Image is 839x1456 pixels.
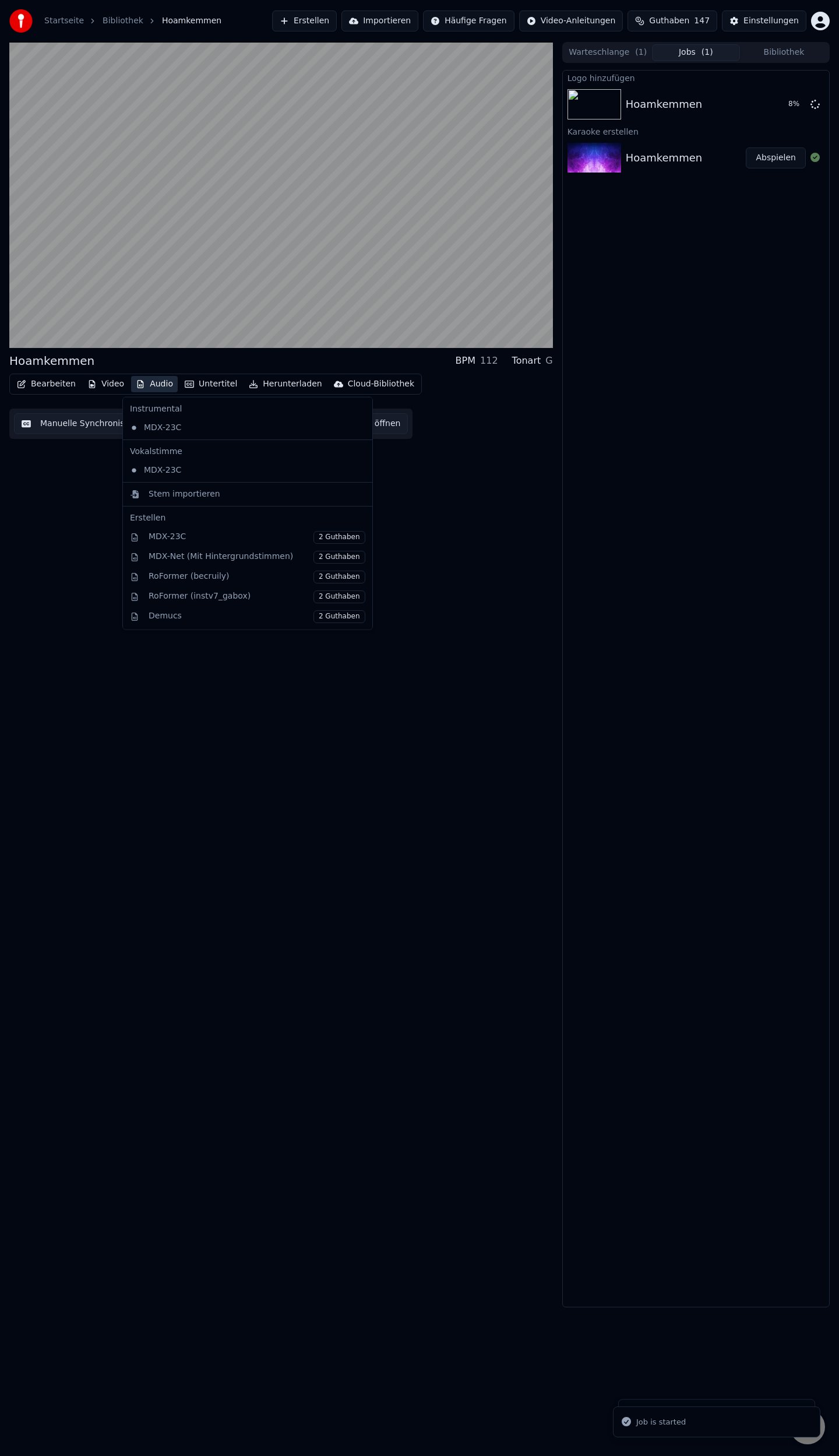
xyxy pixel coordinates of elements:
[348,378,414,390] div: Cloud-Bibliothek
[244,376,326,392] button: Herunterladen
[9,9,33,33] img: youka
[746,147,806,168] button: Abspielen
[701,47,713,58] span: ( 1 )
[743,15,799,27] div: Einstellungen
[272,10,337,31] button: Erstellen
[180,376,242,392] button: Untertitel
[149,571,365,583] div: RoFormer (becruily)
[14,413,153,434] button: Manuelle Synchronisation
[423,10,514,31] button: Häufige Fragen
[9,353,94,369] div: Hoamkemmen
[149,488,220,500] div: Stem importieren
[125,461,352,480] div: MDX-23C
[649,15,689,27] span: Guthaben
[44,15,84,27] a: Startseite
[626,150,703,166] div: Hoamkemmen
[130,512,365,524] div: Erstellen
[564,44,652,61] button: Warteschlange
[740,44,828,61] button: Bibliothek
[519,10,623,31] button: Video-Anleitungen
[103,15,143,27] a: Bibliothek
[788,100,806,109] div: 8 %
[313,590,365,603] span: 2 Guthaben
[563,124,829,138] div: Karaoke erstellen
[125,418,352,437] div: MDX-23C
[341,10,418,31] button: Importieren
[626,96,703,112] div: Hoamkemmen
[12,376,80,392] button: Bearbeiten
[83,376,129,392] button: Video
[628,10,717,31] button: Guthaben147
[313,610,365,623] span: 2 Guthaben
[125,400,370,418] div: Instrumental
[313,571,365,583] span: 2 Guthaben
[149,610,365,623] div: Demucs
[545,354,552,368] div: G
[162,15,221,27] span: Hoamkemmen
[456,354,475,368] div: BPM
[44,15,221,27] nav: breadcrumb
[313,551,365,564] span: 2 Guthaben
[480,354,498,368] div: 112
[652,44,740,61] button: Jobs
[313,531,365,544] span: 2 Guthaben
[149,590,365,603] div: RoFormer (instv7_gabox)
[722,10,806,31] button: Einstellungen
[635,47,647,58] span: ( 1 )
[131,376,178,392] button: Audio
[149,531,365,544] div: MDX-23C
[512,354,541,368] div: Tonart
[694,15,710,27] span: 147
[149,551,365,564] div: MDX-Net (Mit Hintergrundstimmen)
[636,1416,686,1428] div: Job is started
[125,442,370,461] div: Vokalstimme
[563,71,829,85] div: Logo hinzufügen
